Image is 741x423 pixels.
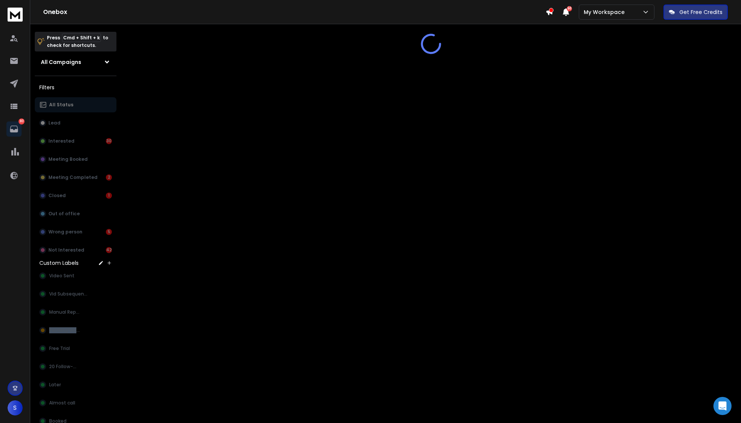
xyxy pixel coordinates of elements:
[35,54,116,70] button: All Campaigns
[41,58,81,66] h1: All Campaigns
[567,6,572,11] span: 50
[679,8,722,16] p: Get Free Credits
[39,259,79,267] h3: Custom Labels
[8,400,23,415] button: S
[663,5,728,20] button: Get Free Credits
[62,33,101,42] span: Cmd + Shift + k
[713,397,732,415] div: Open Intercom Messenger
[6,121,22,137] a: 80
[35,82,116,93] h3: Filters
[19,118,25,124] p: 80
[584,8,628,16] p: My Workspace
[8,8,23,22] img: logo
[47,34,108,49] p: Press to check for shortcuts.
[43,8,546,17] h1: Onebox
